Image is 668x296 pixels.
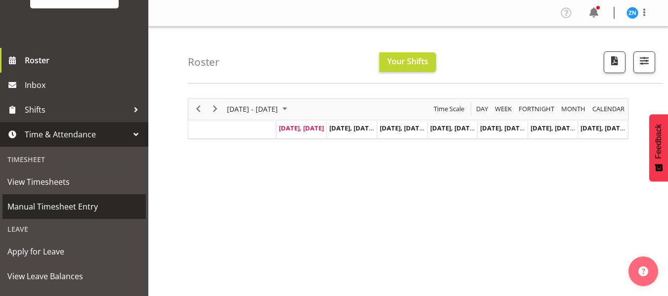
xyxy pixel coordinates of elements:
span: Feedback [654,124,663,159]
button: Download a PDF of the roster according to the set date range. [604,51,625,73]
div: Leave [2,219,146,239]
span: Apply for Leave [7,244,141,259]
button: Filter Shifts [633,51,655,73]
span: Time Scale [433,103,465,115]
a: View Leave Balances [2,264,146,289]
span: [DATE], [DATE] [279,124,324,132]
span: Week [494,103,513,115]
div: August 11 - 17, 2025 [223,99,293,120]
span: Month [560,103,586,115]
span: [DATE], [DATE] [531,124,576,132]
img: help-xxl-2.png [638,266,648,276]
button: Month [591,103,626,115]
button: Your Shifts [379,52,436,72]
span: [DATE], [DATE] [480,124,525,132]
button: Timeline Day [475,103,490,115]
button: Previous [192,103,205,115]
span: Day [475,103,489,115]
span: [DATE], [DATE] [380,124,425,132]
span: [DATE], [DATE] [329,124,374,132]
span: Your Shifts [387,56,428,67]
div: next period [207,99,223,120]
button: Feedback - Show survey [649,114,668,181]
span: [DATE], [DATE] [430,124,475,132]
span: Time & Attendance [25,127,129,142]
button: Timeline Month [560,103,587,115]
span: View Timesheets [7,174,141,189]
span: Inbox [25,78,143,92]
div: previous period [190,99,207,120]
img: zac-nimmo11521.jpg [626,7,638,19]
span: Manual Timesheet Entry [7,199,141,214]
span: Shifts [25,102,129,117]
span: Fortnight [518,103,555,115]
span: View Leave Balances [7,269,141,284]
button: Next [209,103,222,115]
span: Roster [25,53,143,68]
button: Fortnight [517,103,556,115]
div: Timesheet [2,149,146,169]
h4: Roster [188,56,220,68]
button: Time Scale [432,103,466,115]
a: Apply for Leave [2,239,146,264]
div: Timeline Week of August 11, 2025 [188,98,628,139]
button: Timeline Week [493,103,514,115]
a: Manual Timesheet Entry [2,194,146,219]
span: [DATE], [DATE] [580,124,625,132]
a: View Timesheets [2,169,146,194]
span: [DATE] - [DATE] [226,103,279,115]
span: calendar [591,103,625,115]
button: August 2025 [225,103,292,115]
